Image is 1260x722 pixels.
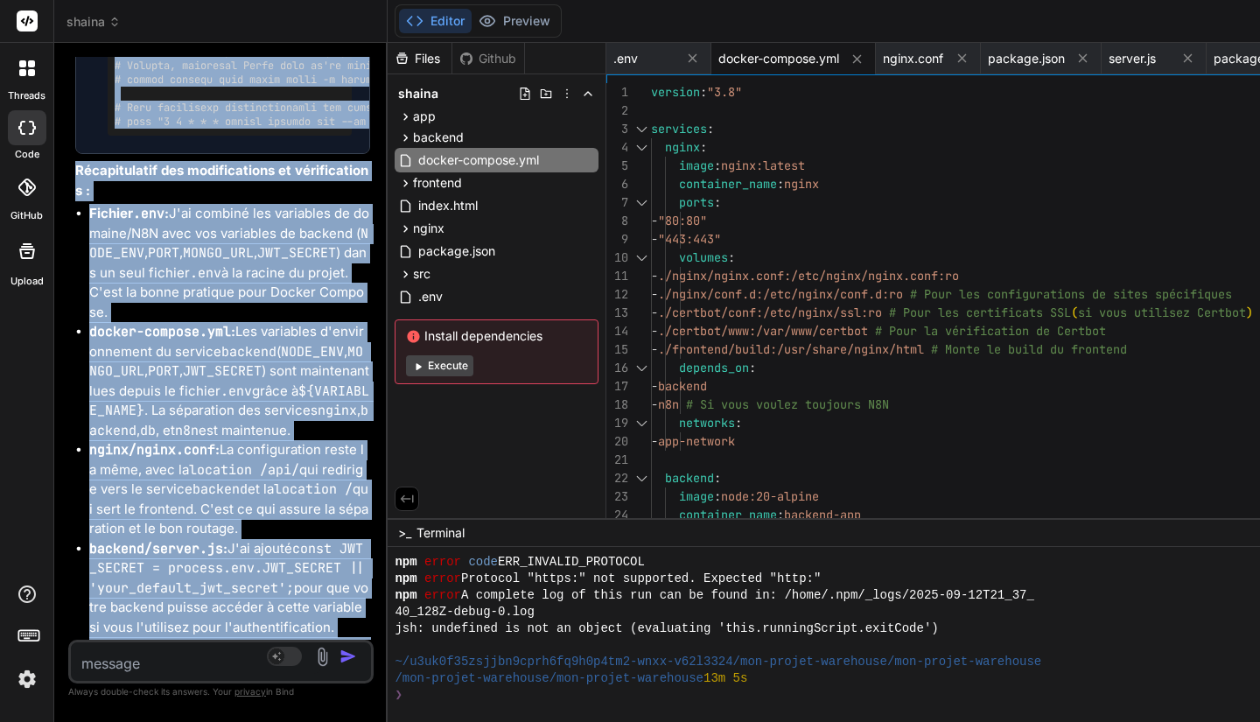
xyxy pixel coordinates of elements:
[190,264,221,282] code: .env
[658,305,882,320] span: ./certbot/conf:/etc/nginx/ssl:ro
[140,422,156,439] code: db
[606,102,628,120] div: 2
[606,396,628,414] div: 18
[679,176,777,192] span: container_name
[606,120,628,138] div: 3
[461,587,1034,604] span: A complete log of this run can be found in: /home/.npm/_logs/2025-09-12T21_37_
[413,129,464,146] span: backend
[658,323,868,339] span: ./certbot/www:/var/www/certbot
[651,433,658,449] span: -
[274,480,353,498] code: location /
[651,396,658,412] span: -
[728,249,735,265] span: :
[679,194,714,210] span: ports
[700,84,707,100] span: :
[651,286,658,302] span: -
[606,138,628,157] div: 4
[89,323,231,340] code: docker-compose.yml
[630,359,653,377] div: Click to collapse the range.
[630,414,653,432] div: Click to collapse the range.
[468,554,498,571] span: code
[718,50,839,67] span: docker-compose.yml
[395,587,416,604] span: npm
[606,432,628,451] div: 20
[1109,50,1156,67] span: server.js
[89,323,235,340] strong: :
[606,359,628,377] div: 16
[413,265,430,283] span: src
[257,244,336,262] code: JWT_SECRET
[12,664,42,694] img: settings
[89,441,220,458] strong: :
[630,249,653,267] div: Click to collapse the range.
[398,85,438,102] span: shaina
[416,241,497,262] span: package.json
[679,488,714,504] span: image
[395,604,535,620] span: 40_128Z-debug-0.log
[679,507,777,522] span: container_name
[606,377,628,396] div: 17
[68,683,374,700] p: Always double-check its answers. Your in Bind
[406,355,473,376] button: Execute
[735,415,742,431] span: :
[707,84,742,100] span: "3.8"
[1071,305,1078,320] span: (
[658,286,903,302] span: ./nginx/conf.d:/etc/nginx/conf.d:ro
[395,654,1041,670] span: ~/u3uk0f35zsjjbn9cprh6fq9h0p4tm2-wnxx-v62l3324/mon-projet-warehouse/mon-projet-warehouse
[220,382,252,400] code: .env
[679,249,728,265] span: volumes
[192,480,248,498] code: backend
[606,340,628,359] div: 15
[416,524,465,542] span: Terminal
[133,205,164,222] code: .env
[452,50,524,67] div: Github
[89,402,368,439] code: backend
[606,322,628,340] div: 14
[651,121,707,137] span: services
[777,507,784,522] span: :
[424,554,461,571] span: error
[606,83,628,102] div: 1
[8,88,45,103] label: threads
[89,540,365,597] code: const JWT_SECRET = process.env.JWT_SECRET || 'your_default_jwt_secret';
[606,175,628,193] div: 6
[651,231,658,247] span: -
[630,193,653,212] div: Click to collapse the range.
[89,638,363,675] strong: Fichiers React ( ) :
[658,213,707,228] span: "80:80"
[416,195,479,216] span: index.html
[665,139,700,155] span: nginx
[606,212,628,230] div: 8
[89,204,370,322] li: J'ai combiné les variables de domaine/N8N avec vos variables de backend ( , , , ) dans un seul fi...
[606,157,628,175] div: 5
[75,162,368,199] strong: Récapitulatif des modifications et vérifications :
[721,488,819,504] span: node:20-alpine
[89,440,370,539] li: La configuration reste la même, avec la qui redirige vers le service et la qui sert le frontend. ...
[606,267,628,285] div: 11
[395,687,402,704] span: ❯
[606,487,628,506] div: 23
[703,670,747,687] span: 13m 5s
[630,469,653,487] div: Click to collapse the range.
[281,343,344,361] code: NODE_ENV
[606,230,628,249] div: 9
[651,305,658,320] span: -
[606,304,628,322] div: 13
[686,396,889,412] span: # Si vous voulez toujours N8N
[651,341,658,357] span: -
[665,470,714,486] span: backend
[399,9,472,33] button: Editor
[395,620,938,637] span: jsh: undefined is not an object (evaluating 'this.runningScript.exitCode')
[312,647,332,667] img: attachment
[679,158,714,173] span: image
[89,540,227,557] strong: :
[424,571,461,587] span: error
[784,507,861,522] span: backend-app
[707,121,714,137] span: :
[606,193,628,212] div: 7
[234,686,266,697] span: privacy
[883,50,943,67] span: nginx.conf
[606,451,628,469] div: 21
[89,638,363,676] code: frontend/src/pages/*.jsx
[10,208,43,223] label: GitHub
